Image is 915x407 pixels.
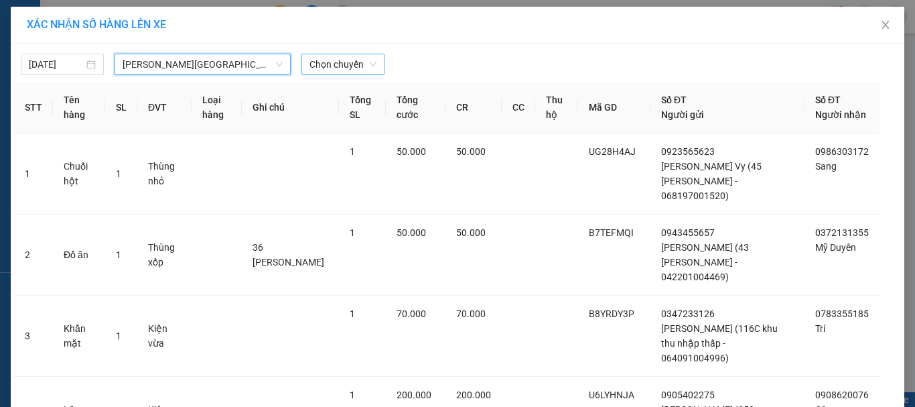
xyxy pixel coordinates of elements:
th: Tên hàng [53,82,105,133]
span: UG28H4AJ [589,146,636,157]
span: Sang [815,161,837,172]
th: STT [14,82,53,133]
span: Người gửi [661,109,704,120]
td: 1 [14,133,53,215]
th: Tổng SL [339,82,386,133]
span: 200.000 [456,390,491,400]
td: Kiện vừa [137,296,192,377]
th: CC [502,82,535,133]
span: 50.000 [397,146,426,157]
span: 200.000 [397,390,431,400]
td: Thùng nhỏ [137,133,192,215]
span: Người nhận [815,109,866,120]
span: 1 [350,227,355,238]
span: 0783355185 [815,308,869,319]
span: XÁC NHẬN SỐ HÀNG LÊN XE [27,18,166,31]
span: Gửi: [11,13,32,27]
th: Thu hộ [535,82,578,133]
span: 70.000 [397,308,426,319]
span: B8YRDY3P [589,308,634,319]
span: Số ĐT [661,95,687,105]
span: Chọn chuyến [309,54,376,74]
span: 0905402275 [661,390,715,400]
input: 13/10/2025 [29,57,84,72]
span: B7TEFMQI [589,227,634,238]
td: 3 [14,296,53,377]
td: Chuối hột [53,133,105,215]
span: close [880,19,891,30]
th: CR [445,82,502,133]
th: Tổng cước [386,82,445,133]
span: 50.000 [456,227,486,238]
span: 50.000 [456,146,486,157]
div: Trân [128,44,264,60]
span: Nhận: [128,13,160,27]
span: 36 [PERSON_NAME] [253,242,324,268]
th: Loại hàng [192,82,241,133]
td: Thùng xốp [137,215,192,296]
td: Khăn mặt [53,296,105,377]
div: [PERSON_NAME] (49 [PERSON_NAME] - 064075003646) [11,44,119,124]
span: 1 [116,168,121,179]
span: 1 [350,390,355,400]
span: Mỹ Duyên [815,242,856,253]
span: Gia Lai - Đà Lạt [123,54,283,74]
span: 0986303172 [815,146,869,157]
th: Mã GD [578,82,650,133]
span: 0908620076 [815,390,869,400]
span: 0347233126 [661,308,715,319]
th: Ghi chú [242,82,339,133]
span: 50.000 [397,227,426,238]
span: Số ĐT [815,95,841,105]
span: 1 [350,146,355,157]
div: Bến Xe Đức Long [11,11,119,44]
span: Trí [815,323,825,334]
td: 2 [14,215,53,296]
span: 0923565623 [661,146,715,157]
th: ĐVT [137,82,192,133]
div: 0868508956 [128,60,264,78]
span: 1 [116,249,121,260]
span: down [275,60,283,68]
span: 1 [350,308,355,319]
span: U6LYHNJA [589,390,634,400]
span: [PERSON_NAME] (116C khu thu nhập thấp - 064091004996) [661,323,778,363]
div: VP [GEOGRAPHIC_DATA] [128,11,264,44]
span: [PERSON_NAME] (43 [PERSON_NAME] - 042201004469) [661,242,749,282]
span: 70.000 [456,308,486,319]
td: Đồ ăn [53,215,105,296]
button: Close [867,7,904,44]
span: [PERSON_NAME] Vy (45 [PERSON_NAME] - 068197001520) [661,161,762,201]
span: 1 [116,331,121,341]
th: SL [105,82,137,133]
span: 0372131355 [815,227,869,238]
span: 0943455657 [661,227,715,238]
